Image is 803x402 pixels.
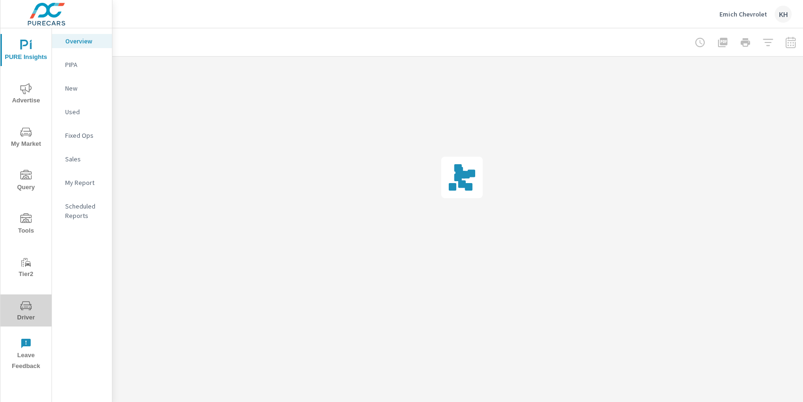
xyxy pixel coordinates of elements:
div: My Report [52,176,112,190]
p: PIPA [65,60,104,69]
p: Sales [65,154,104,164]
span: Tier2 [3,257,49,280]
span: PURE Insights [3,40,49,63]
p: Overview [65,36,104,46]
div: KH [775,6,792,23]
div: Fixed Ops [52,128,112,142]
span: Leave Feedback [3,338,49,372]
p: Fixed Ops [65,131,104,140]
div: Overview [52,34,112,48]
div: Sales [52,152,112,166]
p: New [65,84,104,93]
div: New [52,81,112,95]
div: nav menu [0,28,51,376]
p: Used [65,107,104,117]
span: Driver [3,300,49,323]
span: Tools [3,213,49,236]
span: Query [3,170,49,193]
div: PIPA [52,58,112,72]
span: Advertise [3,83,49,106]
span: My Market [3,126,49,150]
div: Scheduled Reports [52,199,112,223]
div: Used [52,105,112,119]
p: My Report [65,178,104,187]
p: Emich Chevrolet [719,10,767,18]
p: Scheduled Reports [65,201,104,220]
